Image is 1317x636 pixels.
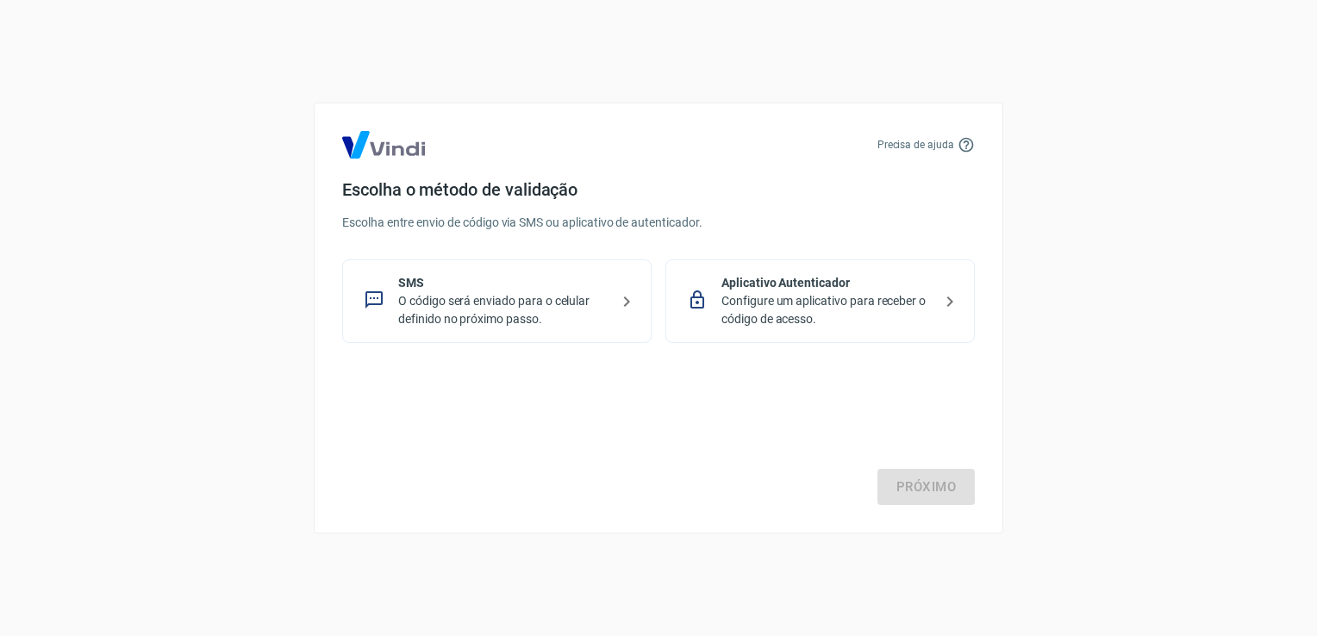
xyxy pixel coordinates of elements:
h4: Escolha o método de validação [342,179,975,200]
p: Precisa de ajuda [877,137,954,153]
div: SMSO código será enviado para o celular definido no próximo passo. [342,259,652,343]
p: O código será enviado para o celular definido no próximo passo. [398,292,609,328]
p: Escolha entre envio de código via SMS ou aplicativo de autenticador. [342,214,975,232]
p: Aplicativo Autenticador [721,274,933,292]
div: Aplicativo AutenticadorConfigure um aplicativo para receber o código de acesso. [665,259,975,343]
p: SMS [398,274,609,292]
p: Configure um aplicativo para receber o código de acesso. [721,292,933,328]
img: Logo Vind [342,131,425,159]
